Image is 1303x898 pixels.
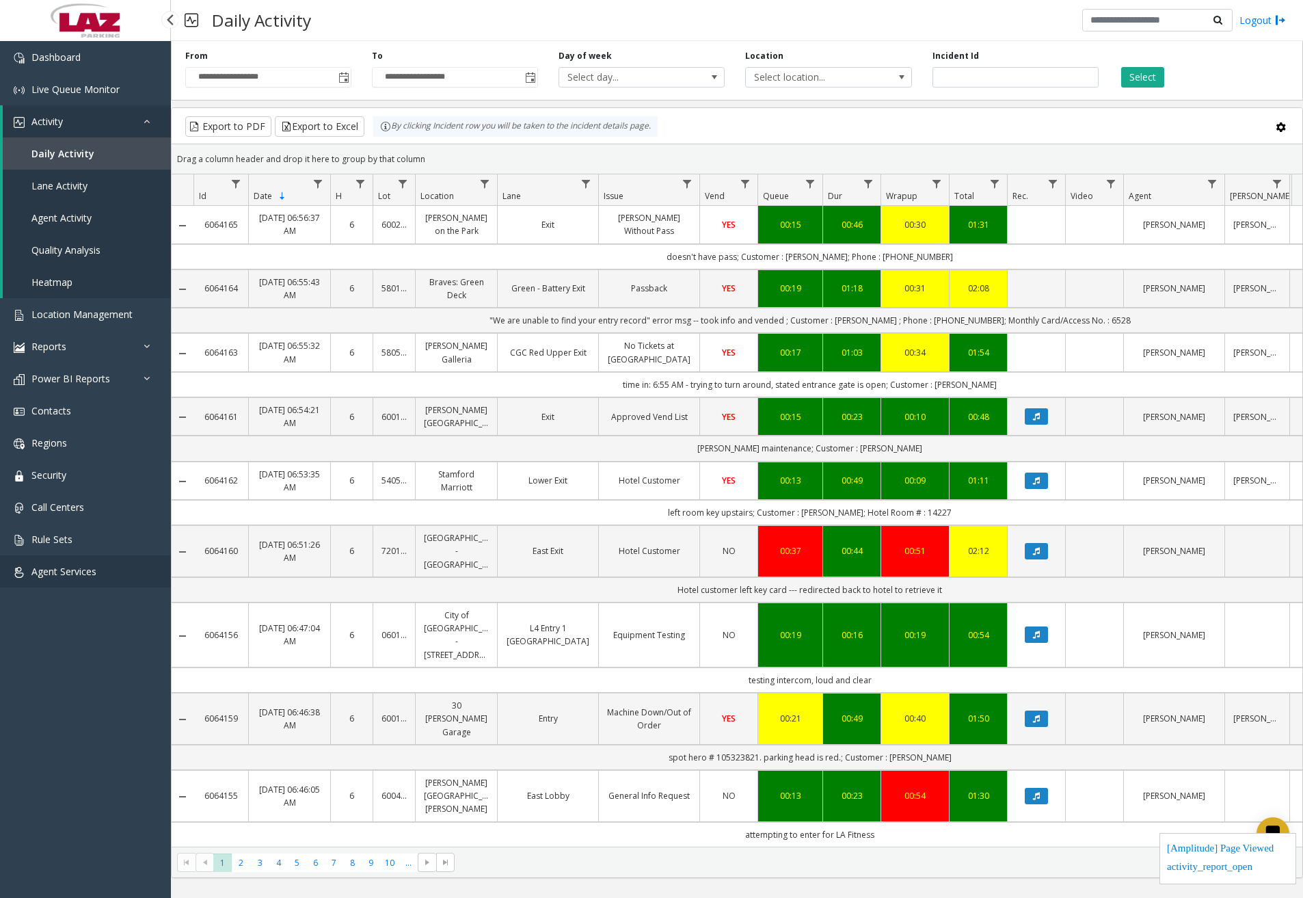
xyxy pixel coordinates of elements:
a: [GEOGRAPHIC_DATA] - [GEOGRAPHIC_DATA] [424,531,489,571]
a: 060133 [381,629,407,642]
span: Rule Sets [31,533,72,546]
span: Go to the last page [440,857,451,868]
span: Toggle popup [522,68,537,87]
span: Page 10 [381,854,399,872]
a: 00:10 [889,410,941,423]
a: 00:15 [766,410,814,423]
span: Location Management [31,308,133,321]
a: [PERSON_NAME] on the Park [424,211,489,237]
span: Wrapup [886,190,917,202]
a: Daily Activity [3,137,171,170]
a: 600284 [381,218,407,231]
span: Id [199,190,206,202]
a: Queue Filter Menu [801,174,820,193]
span: YES [722,347,736,358]
a: 01:30 [958,789,999,802]
a: Green - Battery Exit [506,282,590,295]
a: General Info Request [607,789,691,802]
div: 00:54 [958,629,999,642]
a: 00:13 [766,789,814,802]
span: Page 8 [343,854,362,872]
a: [PERSON_NAME][GEOGRAPHIC_DATA][PERSON_NAME] [424,776,489,816]
a: 720109 [381,544,407,557]
div: 00:49 [831,474,872,487]
a: [PERSON_NAME] [1132,346,1216,359]
span: [PERSON_NAME] [1230,190,1292,202]
span: Date [254,190,272,202]
a: 6064155 [202,789,240,802]
img: 'icon' [14,471,25,481]
a: Hotel Customer [607,474,691,487]
a: 6064165 [202,218,240,231]
span: YES [722,411,736,423]
a: 580119 [381,282,407,295]
div: 00:19 [766,629,814,642]
a: Heatmap [3,266,171,298]
div: 00:37 [766,544,814,557]
a: Collapse Details [172,631,193,642]
a: Lane Activity [3,170,171,202]
a: Lane Filter Menu [577,174,595,193]
a: Wrapup Filter Menu [928,174,946,193]
a: [PERSON_NAME] [1132,410,1216,423]
a: 6 [339,712,364,725]
a: 6064162 [202,474,240,487]
button: Export to Excel [275,116,364,137]
img: infoIcon.svg [380,121,391,132]
span: Select location... [746,68,878,87]
span: Page 9 [362,854,380,872]
a: 02:08 [958,282,999,295]
span: Vend [705,190,725,202]
span: Page 1 [213,854,232,872]
span: Live Queue Monitor [31,83,120,96]
a: Stamford Marriott [424,468,489,494]
span: Go to the next page [422,857,433,868]
span: Quality Analysis [31,243,100,256]
a: Exit [506,410,590,423]
a: Collapse Details [172,714,193,725]
a: [DATE] 06:55:32 AM [257,339,322,365]
img: 'icon' [14,438,25,449]
span: NO [723,790,736,802]
a: 00:54 [889,789,941,802]
span: Page 7 [325,854,343,872]
span: YES [722,219,736,230]
a: Equipment Testing [607,629,691,642]
span: YES [722,475,736,486]
a: YES [708,712,749,725]
a: Collapse Details [172,412,193,423]
a: 00:23 [831,410,872,423]
a: Machine Down/Out of Order [607,706,691,732]
a: Collapse Details [172,348,193,359]
a: Braves: Green Deck [424,276,489,302]
a: 00:15 [766,218,814,231]
a: 01:03 [831,346,872,359]
span: Page 6 [306,854,325,872]
a: 00:30 [889,218,941,231]
label: To [372,50,383,62]
a: Passback [607,282,691,295]
a: [PERSON_NAME] [1132,544,1216,557]
a: [DATE] 06:56:37 AM [257,211,322,237]
span: Page 3 [251,854,269,872]
a: [PERSON_NAME] Without Pass [607,211,691,237]
a: 00:23 [831,789,872,802]
span: Queue [763,190,789,202]
a: 6064156 [202,629,240,642]
a: [PERSON_NAME] [1132,712,1216,725]
a: YES [708,410,749,423]
a: YES [708,346,749,359]
a: Entry [506,712,590,725]
a: 00:09 [889,474,941,487]
button: Export to PDF [185,116,271,137]
a: 02:12 [958,544,999,557]
img: 'icon' [14,85,25,96]
span: Lot [378,190,390,202]
a: Location Filter Menu [476,174,494,193]
a: 01:11 [958,474,999,487]
span: Call Centers [31,501,84,514]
